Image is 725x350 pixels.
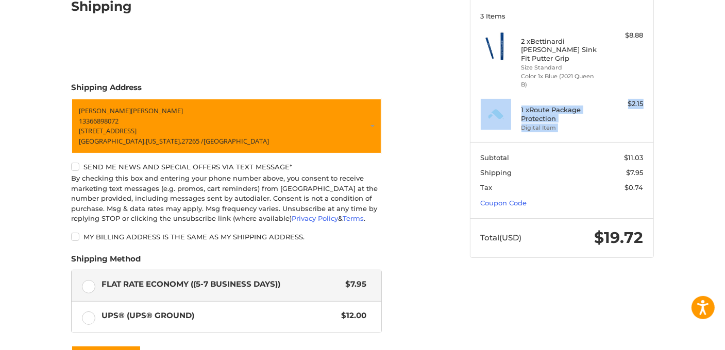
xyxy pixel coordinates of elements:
[481,183,493,191] span: Tax
[102,278,341,290] span: Flat Rate Economy ((5-7 Business Days))
[204,136,269,145] span: [GEOGRAPHIC_DATA]
[343,214,364,222] a: Terms
[625,153,644,162] span: $11.03
[481,168,512,177] span: Shipping
[481,199,527,207] a: Coupon Code
[181,136,204,145] span: 27265 /
[627,168,644,177] span: $7.95
[102,310,336,322] span: UPS® (UPS® Ground)
[131,106,183,115] span: [PERSON_NAME]
[481,12,644,20] h3: 3 Items
[521,124,600,132] li: Digital Item
[71,253,141,270] legend: Shipping Method
[71,163,382,171] label: Send me news and special offers via text message*
[481,233,522,242] span: Total (USD)
[521,106,600,122] h4: 1 x Route Package Protection
[481,153,510,162] span: Subtotal
[336,310,366,322] span: $12.00
[79,106,131,115] span: [PERSON_NAME]
[340,278,366,290] span: $7.95
[603,30,644,41] div: $8.88
[79,116,119,125] span: 13366898072
[292,214,338,222] a: Privacy Policy
[71,173,382,224] div: By checking this box and entering your phone number above, you consent to receive marketing text ...
[595,228,644,247] span: $19.72
[603,99,644,109] div: $2.15
[71,82,142,98] legend: Shipping Address
[79,136,146,145] span: [GEOGRAPHIC_DATA],
[521,72,600,89] li: Color 1x Blue (2021 Queen B)
[521,63,600,72] li: Size Standard
[79,126,137,135] span: [STREET_ADDRESS]
[71,233,382,241] label: My billing address is the same as my shipping address.
[521,37,600,62] h4: 2 x Bettinardi [PERSON_NAME] Sink Fit Putter Grip
[71,98,382,154] a: Enter or select a different address
[146,136,181,145] span: [US_STATE],
[625,183,644,191] span: $0.74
